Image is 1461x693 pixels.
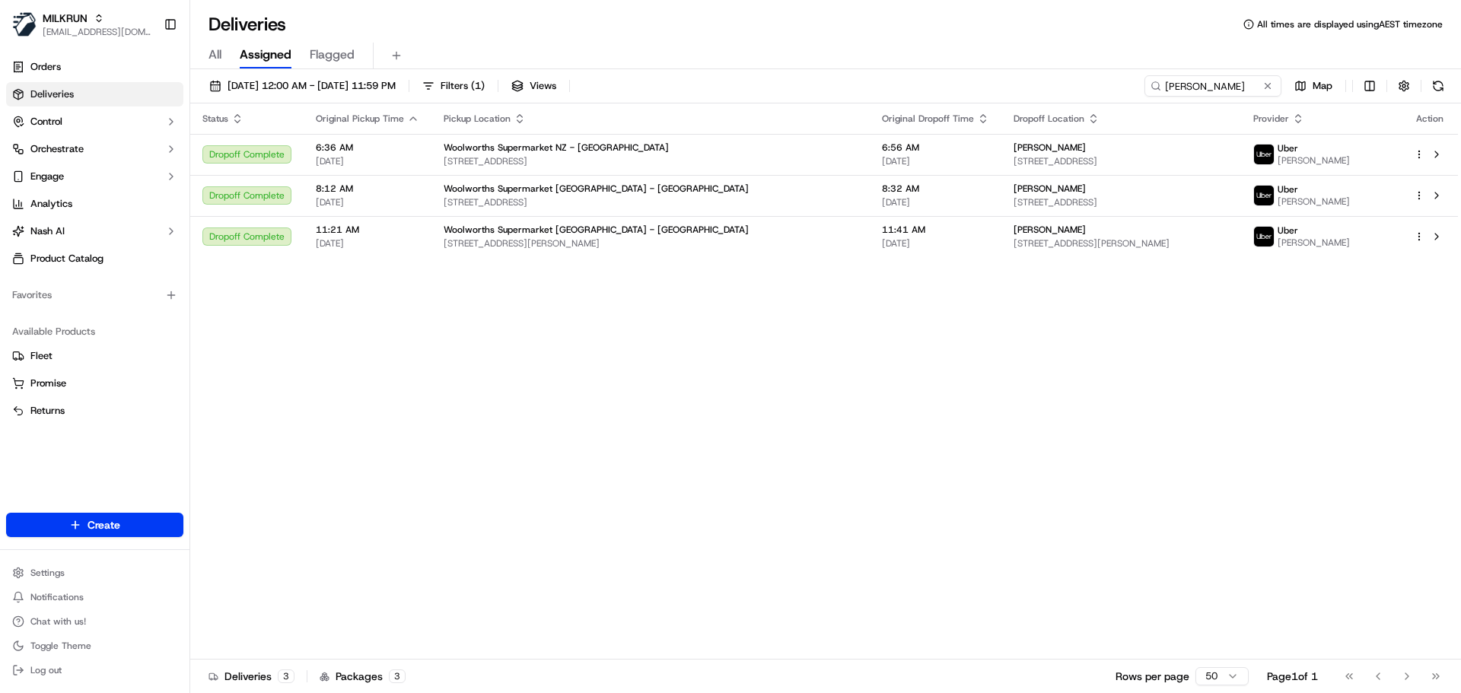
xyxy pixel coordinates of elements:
span: [STREET_ADDRESS] [1014,196,1229,208]
span: Returns [30,404,65,418]
span: Woolworths Supermarket NZ - [GEOGRAPHIC_DATA] [444,141,669,154]
span: All times are displayed using AEST timezone [1257,18,1443,30]
button: Chat with us! [6,611,183,632]
span: [STREET_ADDRESS][PERSON_NAME] [1014,237,1229,250]
span: Dropoff Location [1014,113,1084,125]
span: [PERSON_NAME] [1278,196,1350,208]
span: 6:56 AM [882,141,989,154]
button: MILKRUN [43,11,88,26]
span: Flagged [310,46,355,64]
span: [DATE] [316,237,419,250]
span: [PERSON_NAME] [1014,183,1086,195]
span: Toggle Theme [30,640,91,652]
span: Uber [1278,224,1298,237]
span: [STREET_ADDRESS] [444,155,858,167]
span: [PERSON_NAME] [1278,154,1350,167]
span: 6:36 AM [316,141,419,154]
button: Refresh [1428,75,1449,97]
span: Promise [30,377,66,390]
a: Product Catalog [6,246,183,271]
span: Settings [30,567,65,579]
span: ( 1 ) [471,79,485,93]
span: [STREET_ADDRESS] [444,196,858,208]
span: Uber [1278,183,1298,196]
span: Assigned [240,46,291,64]
span: Pickup Location [444,113,511,125]
input: Type to search [1144,75,1281,97]
div: 3 [278,669,294,683]
button: Views [505,75,563,97]
div: 3 [389,669,406,683]
span: Status [202,113,228,125]
div: Packages [320,669,406,684]
span: Provider [1253,113,1289,125]
button: Toggle Theme [6,635,183,656]
a: Orders [6,55,183,79]
span: [STREET_ADDRESS][PERSON_NAME] [444,237,858,250]
button: Map [1288,75,1339,97]
div: Available Products [6,319,183,344]
span: All [208,46,221,64]
span: [PERSON_NAME] [1014,224,1086,236]
div: Favorites [6,283,183,307]
span: Create [88,517,120,532]
span: [DATE] [882,196,989,208]
span: Orchestrate [30,142,84,156]
button: MILKRUNMILKRUN[EMAIL_ADDRESS][DOMAIN_NAME] [6,6,158,43]
a: Promise [12,377,177,390]
span: Nash AI [30,224,65,238]
img: uber-new-logo.jpeg [1254,227,1274,246]
span: [PERSON_NAME] [1014,141,1086,154]
span: 8:12 AM [316,183,419,195]
span: Original Pickup Time [316,113,404,125]
span: 11:41 AM [882,224,989,236]
button: Fleet [6,344,183,368]
button: Engage [6,164,183,189]
span: Chat with us! [30,615,86,628]
img: MILKRUN [12,12,37,37]
button: Nash AI [6,219,183,243]
span: Fleet [30,349,53,363]
div: Deliveries [208,669,294,684]
img: uber-new-logo.jpeg [1254,186,1274,205]
span: [DATE] [882,237,989,250]
button: [EMAIL_ADDRESS][DOMAIN_NAME] [43,26,151,38]
button: Log out [6,660,183,681]
span: [DATE] [882,155,989,167]
span: Woolworths Supermarket [GEOGRAPHIC_DATA] - [GEOGRAPHIC_DATA] [444,183,749,195]
span: Deliveries [30,87,74,101]
span: Filters [441,79,485,93]
div: Action [1414,113,1446,125]
button: Notifications [6,587,183,608]
a: Returns [12,404,177,418]
span: Notifications [30,591,84,603]
span: Uber [1278,142,1298,154]
span: Product Catalog [30,252,103,265]
span: 8:32 AM [882,183,989,195]
button: Create [6,513,183,537]
span: Woolworths Supermarket [GEOGRAPHIC_DATA] - [GEOGRAPHIC_DATA] [444,224,749,236]
img: uber-new-logo.jpeg [1254,145,1274,164]
h1: Deliveries [208,12,286,37]
span: Map [1313,79,1332,93]
a: Deliveries [6,82,183,106]
span: [PERSON_NAME] [1278,237,1350,249]
button: [DATE] 12:00 AM - [DATE] 11:59 PM [202,75,403,97]
span: 11:21 AM [316,224,419,236]
span: Analytics [30,197,72,211]
span: [DATE] [316,155,419,167]
a: Analytics [6,192,183,216]
button: Filters(1) [415,75,492,97]
span: Views [530,79,556,93]
button: Settings [6,562,183,583]
span: [DATE] [316,196,419,208]
div: Page 1 of 1 [1267,669,1318,684]
p: Rows per page [1116,669,1189,684]
span: Original Dropoff Time [882,113,974,125]
button: Orchestrate [6,137,183,161]
span: Engage [30,170,64,183]
span: [DATE] 12:00 AM - [DATE] 11:59 PM [228,79,396,93]
a: Fleet [12,349,177,363]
